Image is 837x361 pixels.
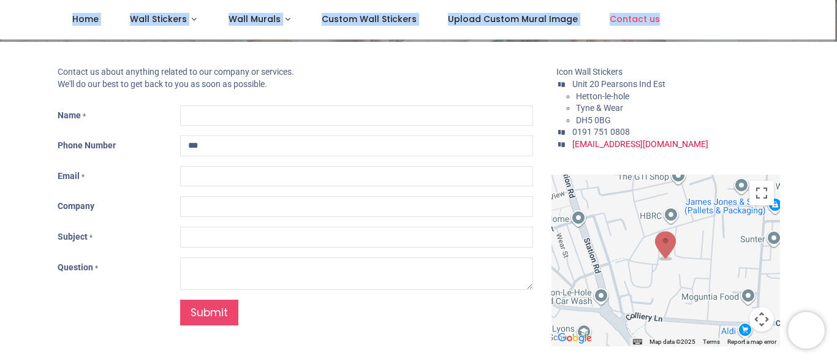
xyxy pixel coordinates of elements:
[58,110,81,120] span: Name
[58,66,533,90] p: Contact us about anything related to our company or services. We'll do our best to get back to yo...
[650,338,695,345] span: Map data ©2025
[58,171,80,181] span: Email
[72,13,99,25] span: Home
[572,79,665,89] span: ​Unit 20 Pearsons Ind Est
[58,140,116,150] span: Phone Number
[703,338,720,345] a: Terms (opens in new tab)
[130,13,187,25] span: Wall Stickers
[58,232,88,241] span: Subject
[58,201,94,211] span: Company
[749,181,774,205] button: Toggle fullscreen view
[555,330,595,346] a: Open this area in Google Maps (opens a new window)
[229,13,281,25] span: Wall Murals
[576,91,629,101] span: Hetton-le-hole
[633,338,642,346] button: Keyboard shortcuts
[448,13,578,25] span: Upload Custom Mural Image
[555,330,595,346] img: Google
[610,13,660,25] span: Contact us
[180,300,238,326] a: Submit
[58,262,93,272] span: Question
[322,13,417,25] span: Custom Wall Stickers
[556,66,780,78] li: Icon Wall Stickers
[572,139,708,149] a: [EMAIL_ADDRESS][DOMAIN_NAME]
[788,312,825,349] iframe: Brevo live chat
[749,307,774,332] button: Map camera controls
[727,338,776,345] a: Report a map error
[576,115,611,125] span: DH5 0BG
[572,127,630,137] span: 0191 751 0808
[576,103,623,113] span: Tyne & Wear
